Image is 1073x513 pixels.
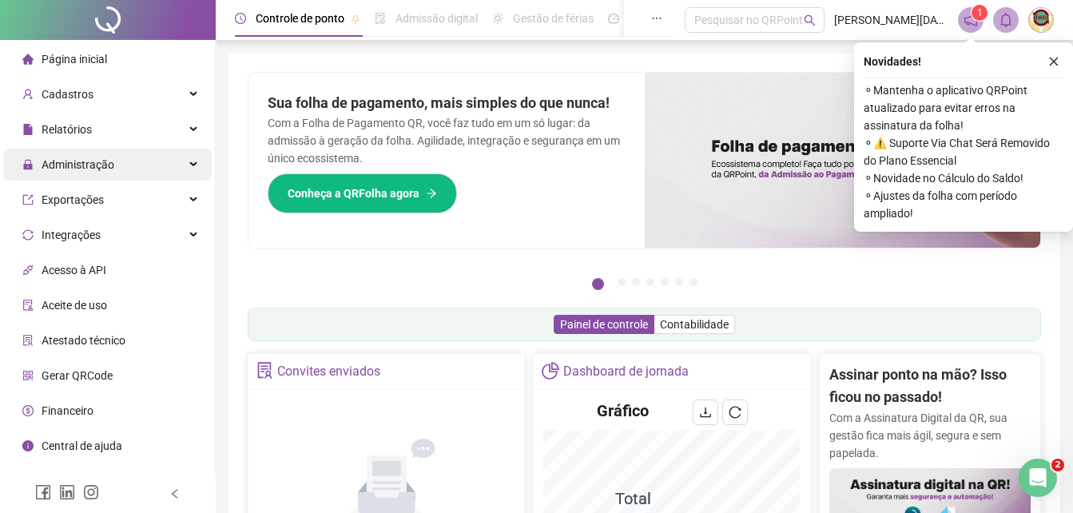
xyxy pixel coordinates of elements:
[729,406,741,419] span: reload
[618,278,626,286] button: 2
[42,334,125,347] span: Atestado técnico
[288,185,419,202] span: Conheça a QRFolha agora
[268,92,626,114] h2: Sua folha de pagamento, mais simples do que nunca!
[972,5,988,21] sup: 1
[660,318,729,331] span: Contabilidade
[999,13,1013,27] span: bell
[59,484,75,500] span: linkedin
[864,187,1063,222] span: ⚬ Ajustes da folha com período ampliado!
[675,278,683,286] button: 6
[864,82,1063,134] span: ⚬ Mantenha o aplicativo QRPoint atualizado para evitar erros na assinatura da folha!
[651,13,662,24] span: ellipsis
[22,264,34,276] span: api
[42,439,122,452] span: Central de ajuda
[492,13,503,24] span: sun
[426,188,437,199] span: arrow-right
[829,409,1031,462] p: Com a Assinatura Digital da QR, sua gestão fica mais ágil, segura e sem papelada.
[661,278,669,286] button: 5
[35,484,51,500] span: facebook
[608,13,619,24] span: dashboard
[22,194,34,205] span: export
[646,278,654,286] button: 4
[375,13,386,24] span: file-done
[22,370,34,381] span: qrcode
[42,53,107,66] span: Página inicial
[22,159,34,170] span: lock
[964,13,978,27] span: notification
[1019,459,1057,497] iframe: Intercom live chat
[42,88,93,101] span: Cadastros
[83,484,99,500] span: instagram
[699,406,712,419] span: download
[42,369,113,382] span: Gerar QRCode
[22,335,34,346] span: solution
[268,173,457,213] button: Conheça a QRFolha agora
[22,405,34,416] span: dollar
[560,318,648,331] span: Painel de controle
[351,14,360,24] span: pushpin
[690,278,697,286] button: 7
[632,278,640,286] button: 3
[277,358,380,385] div: Convites enviados
[977,7,983,18] span: 1
[22,124,34,135] span: file
[22,229,34,241] span: sync
[42,158,114,171] span: Administração
[42,193,104,206] span: Exportações
[395,12,478,25] span: Admissão digital
[864,169,1063,187] span: ⚬ Novidade no Cálculo do Saldo!
[1051,459,1064,471] span: 2
[804,14,816,26] span: search
[864,53,921,70] span: Novidades !
[834,11,948,29] span: [PERSON_NAME][DATE] - [PERSON_NAME]
[864,134,1063,169] span: ⚬ ⚠️ Suporte Via Chat Será Removido do Plano Essencial
[42,229,101,241] span: Integrações
[42,123,92,136] span: Relatórios
[542,362,558,379] span: pie-chart
[1048,56,1059,67] span: close
[513,12,594,25] span: Gestão de férias
[1029,8,1053,32] img: 14018
[268,114,626,167] p: Com a Folha de Pagamento QR, você faz tudo em um só lugar: da admissão à geração da folha. Agilid...
[22,54,34,65] span: home
[592,278,604,290] button: 1
[169,488,181,499] span: left
[256,12,344,25] span: Controle de ponto
[22,89,34,100] span: user-add
[22,300,34,311] span: audit
[235,13,246,24] span: clock-circle
[42,264,106,276] span: Acesso à API
[597,400,649,422] h4: Gráfico
[22,440,34,451] span: info-circle
[645,73,1041,248] img: banner%2F8d14a306-6205-4263-8e5b-06e9a85ad873.png
[563,358,689,385] div: Dashboard de jornada
[256,362,273,379] span: solution
[42,299,107,312] span: Aceite de uso
[42,404,93,417] span: Financeiro
[829,364,1031,409] h2: Assinar ponto na mão? Isso ficou no passado!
